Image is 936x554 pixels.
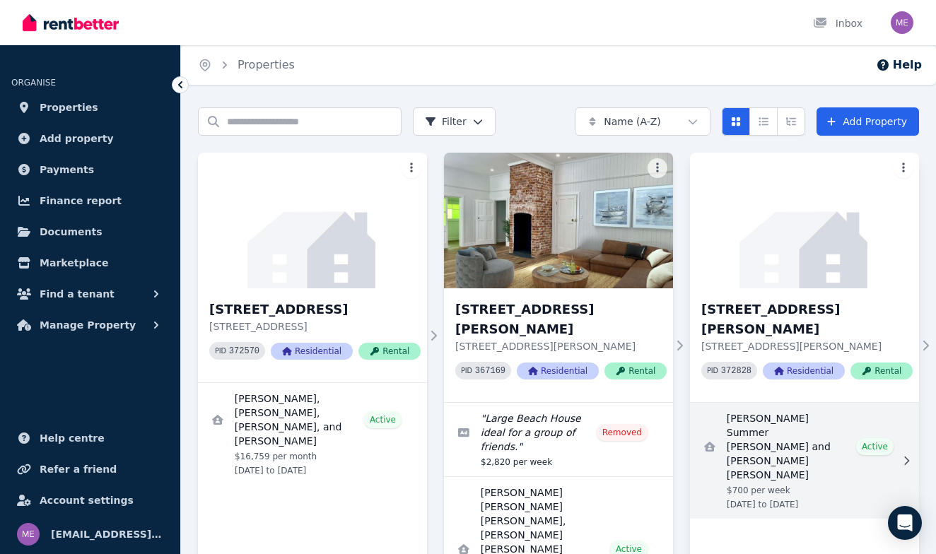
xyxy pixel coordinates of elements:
[358,343,421,360] span: Rental
[198,153,427,288] img: 5 Ormond St, Bondi Beach
[876,57,922,73] button: Help
[23,12,119,33] img: RentBetter
[721,366,751,376] code: 372828
[690,153,919,402] a: 6 Wollumbin St, Byron Bay[STREET_ADDRESS][PERSON_NAME][STREET_ADDRESS][PERSON_NAME]PID 372828Resi...
[763,363,845,379] span: Residential
[475,366,505,376] code: 367169
[40,99,98,116] span: Properties
[11,486,169,514] a: Account settings
[40,492,134,509] span: Account settings
[209,300,421,319] h3: [STREET_ADDRESS]
[40,223,103,240] span: Documents
[444,153,673,402] a: 6 Wollumbin St, Byron Bay[STREET_ADDRESS][PERSON_NAME][STREET_ADDRESS][PERSON_NAME]PID 367169Resi...
[777,107,805,136] button: Expanded list view
[604,363,667,379] span: Rental
[40,254,108,271] span: Marketplace
[11,249,169,277] a: Marketplace
[181,45,312,85] nav: Breadcrumb
[11,78,56,88] span: ORGANISE
[813,16,862,30] div: Inbox
[40,130,114,147] span: Add property
[17,523,40,546] img: melpol@hotmail.com
[690,153,919,288] img: 6 Wollumbin St, Byron Bay
[11,155,169,184] a: Payments
[894,158,913,178] button: More options
[402,158,421,178] button: More options
[11,187,169,215] a: Finance report
[575,107,710,136] button: Name (A-Z)
[229,346,259,356] code: 372570
[444,153,673,288] img: 6 Wollumbin St, Byron Bay
[444,403,673,476] a: Edit listing: Large Beach House ideal for a group of friends.
[888,506,922,540] div: Open Intercom Messenger
[40,285,115,302] span: Find a tenant
[749,107,778,136] button: Compact list view
[817,107,919,136] a: Add Property
[238,58,295,71] a: Properties
[891,11,913,34] img: melpol@hotmail.com
[461,367,472,375] small: PID
[11,280,169,308] button: Find a tenant
[604,114,661,129] span: Name (A-Z)
[40,317,136,334] span: Manage Property
[271,343,353,360] span: Residential
[722,107,805,136] div: View options
[517,363,599,379] span: Residential
[11,218,169,246] a: Documents
[701,339,913,353] p: [STREET_ADDRESS][PERSON_NAME]
[198,383,427,485] a: View details for Max Lassner, Jake McCuskey, Eddie Kane, and Ryan Ruland
[40,192,122,209] span: Finance report
[11,455,169,483] a: Refer a friend
[455,339,667,353] p: [STREET_ADDRESS][PERSON_NAME]
[425,114,467,129] span: Filter
[11,424,169,452] a: Help centre
[11,93,169,122] a: Properties
[690,403,919,519] a: View details for Lucy Summer Mackenney and Matthew John Pile-Rowland
[707,367,718,375] small: PID
[701,300,913,339] h3: [STREET_ADDRESS][PERSON_NAME]
[198,153,427,382] a: 5 Ormond St, Bondi Beach[STREET_ADDRESS][STREET_ADDRESS]PID 372570ResidentialRental
[11,124,169,153] a: Add property
[215,347,226,355] small: PID
[722,107,750,136] button: Card view
[455,300,667,339] h3: [STREET_ADDRESS][PERSON_NAME]
[40,461,117,478] span: Refer a friend
[51,526,163,543] span: [EMAIL_ADDRESS][DOMAIN_NAME]
[40,430,105,447] span: Help centre
[850,363,913,379] span: Rental
[209,319,421,334] p: [STREET_ADDRESS]
[11,311,169,339] button: Manage Property
[40,161,94,178] span: Payments
[413,107,496,136] button: Filter
[648,158,667,178] button: More options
